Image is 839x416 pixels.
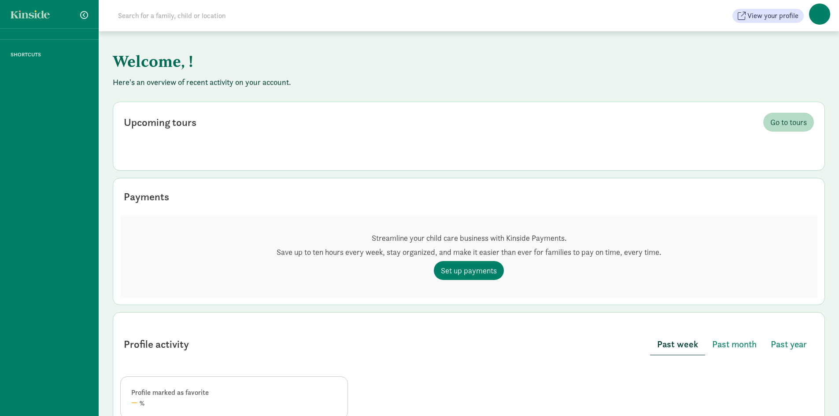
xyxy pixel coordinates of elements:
[131,398,337,408] div: %
[124,189,169,205] div: Payments
[113,45,549,77] h1: Welcome, !
[763,113,814,132] a: Go to tours
[441,265,497,276] span: Set up payments
[277,233,661,243] p: Streamline your child care business with Kinside Payments.
[764,334,814,355] button: Past year
[124,114,196,130] div: Upcoming tours
[712,337,757,351] span: Past month
[657,337,698,351] span: Past week
[113,77,825,88] p: Here's an overview of recent activity on your account.
[124,336,189,352] div: Profile activity
[771,337,807,351] span: Past year
[732,9,804,23] button: View your profile
[747,11,798,21] span: View your profile
[131,387,337,398] div: Profile marked as favorite
[770,116,807,128] span: Go to tours
[650,334,705,355] button: Past week
[277,247,661,258] p: Save up to ten hours every week, stay organized, and make it easier than ever for families to pay...
[705,334,764,355] button: Past month
[113,7,360,25] input: Search for a family, child or location
[434,261,504,280] a: Set up payments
